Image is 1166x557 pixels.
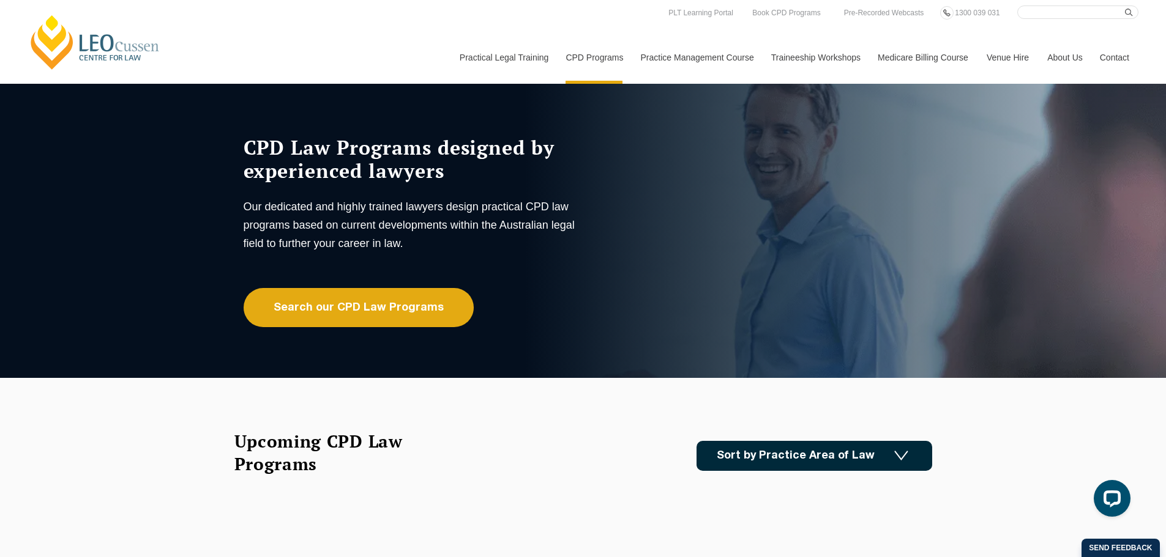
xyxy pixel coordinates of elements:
a: Venue Hire [977,31,1038,84]
span: 1300 039 031 [955,9,1000,17]
a: Search our CPD Law Programs [244,288,474,327]
a: 1300 039 031 [952,6,1003,20]
img: Icon [894,451,908,461]
a: Practical Legal Training [450,31,557,84]
a: Sort by Practice Area of Law [697,441,932,471]
h1: CPD Law Programs designed by experienced lawyers [244,136,580,182]
a: Medicare Billing Course [869,31,977,84]
a: Traineeship Workshops [762,31,869,84]
iframe: LiveChat chat widget [1084,475,1135,526]
a: Pre-Recorded Webcasts [841,6,927,20]
a: Contact [1091,31,1138,84]
a: About Us [1038,31,1091,84]
a: CPD Programs [556,31,631,84]
a: Book CPD Programs [749,6,823,20]
a: [PERSON_NAME] Centre for Law [28,13,163,71]
a: Practice Management Course [632,31,762,84]
p: Our dedicated and highly trained lawyers design practical CPD law programs based on current devel... [244,197,580,253]
h2: Upcoming CPD Law Programs [234,430,433,475]
a: PLT Learning Portal [665,6,736,20]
